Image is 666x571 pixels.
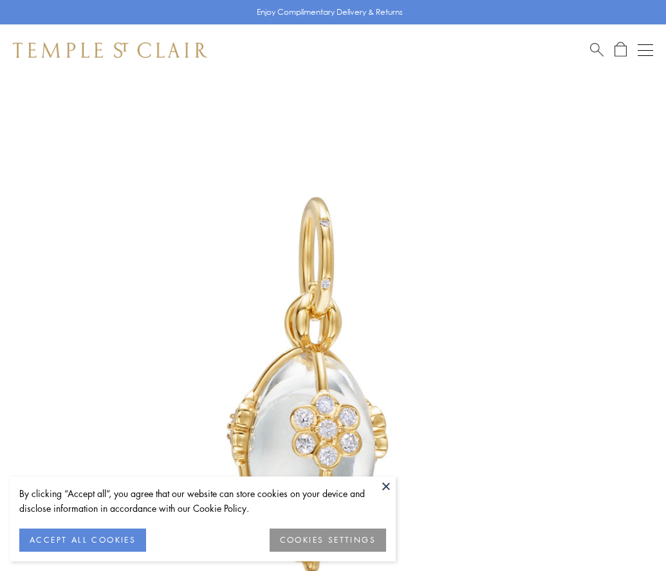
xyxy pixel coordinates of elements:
[270,529,386,552] button: COOKIES SETTINGS
[638,42,653,58] button: Open navigation
[590,42,604,58] a: Search
[19,529,146,552] button: ACCEPT ALL COOKIES
[615,42,627,58] a: Open Shopping Bag
[19,486,386,516] div: By clicking “Accept all”, you agree that our website can store cookies on your device and disclos...
[257,6,403,19] p: Enjoy Complimentary Delivery & Returns
[13,42,207,58] img: Temple St. Clair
